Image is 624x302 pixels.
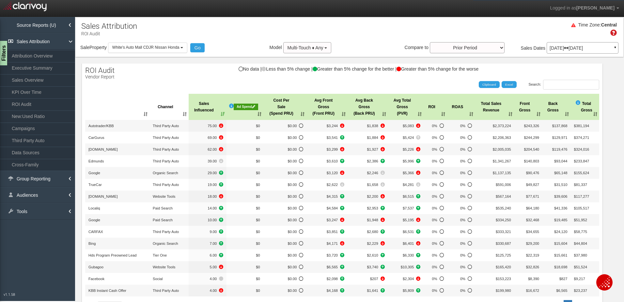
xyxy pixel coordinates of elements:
span: +2894 [310,264,344,270]
span: $23,237 [574,289,587,293]
span: $233,847 [574,159,589,163]
span: +6.00 [192,217,224,223]
span: +4.00 [192,252,224,259]
span: $1,341,267 [493,159,511,163]
span: $32,468 [526,218,539,222]
span: No Data to compare% [450,158,472,164]
span: $0 [256,289,260,293]
span: $93,044 [554,159,567,163]
span: $567,164 [496,194,511,198]
span: -119 [310,181,344,188]
span: $19,485 [554,218,567,222]
span: No Data to compare% [427,228,444,235]
span: No Data to compare% [427,252,444,259]
span: -1394 [351,276,385,282]
span: No Data to compare% [427,134,444,141]
span: No Data to compare% [427,123,444,129]
span: No Data to compare% [450,205,472,211]
span: [PERSON_NAME] [576,5,615,10]
span: No Data to compare [267,158,304,164]
span: -3497 [391,240,421,247]
span: Excel [505,83,513,86]
span: +3257 [391,252,421,259]
span: Edmunds [88,159,104,163]
span: $1,137,135 [493,171,511,175]
label: Search: [528,80,599,90]
span: Autotrader/KBB [88,124,114,128]
span: $15,661 [554,253,567,257]
span: $16,672 [526,289,539,293]
span: -1.00 [192,158,224,164]
span: $6,565 [556,289,567,293]
span: $64,180 [526,206,539,210]
span: $8,390 [528,277,539,281]
span: Paid Search [153,206,173,210]
span: No Data to compare% [450,181,472,188]
span: No Data to compare% [427,158,444,164]
span: +1876 [351,264,385,270]
span: No Data to compare% [427,276,444,282]
span: $381,194 [574,124,589,128]
span: Logged in as [550,5,576,10]
span: $2,373,224 [493,124,511,128]
th: ROI: activate to sort column ascending [424,94,447,120]
span: Paid Search [153,218,173,222]
span: +610 [310,193,344,200]
span: $51,524 [574,265,587,269]
span: $199,980 [496,289,511,293]
div: Ad Spend [234,104,258,110]
span: $333,321 [496,230,511,234]
span: No Data to compare [267,205,304,211]
span: -2 [351,170,385,176]
span: No Data to compare% [427,217,444,223]
span: $330,687 [496,242,511,245]
span: -268 [310,146,344,153]
span: No Data to compare% [450,170,472,176]
span: No Data to compare [267,264,304,270]
span: -190 [351,193,385,200]
span: $591,006 [496,183,511,187]
span: Third Party Auto [153,183,179,187]
span: +2616 [310,287,344,294]
span: $29,200 [526,242,539,245]
span: No Data to compare% [450,264,472,270]
span: No Data to compare% [450,123,472,129]
span: $153,223 [496,277,511,281]
span: No Data to compare [267,146,304,153]
span: $0 [256,159,260,163]
th: Cost Per Sale (Spend PRU): activate to sort column ascending [263,94,307,120]
span: No Data to compare% [450,217,472,223]
span: $65,148 [554,171,567,175]
a: ▼ [612,44,618,54]
span: Total Gross [581,100,592,113]
span: $9,217 [574,277,585,281]
span: +1302 [310,205,344,211]
h1: Sales Attribution [81,22,137,30]
span: No Data to compare [267,134,304,141]
span: No Data to compare [267,193,304,200]
span: Localiq [88,206,100,210]
button: Multi-Touch ♦ Any [283,42,332,53]
span: $119,476 [552,147,568,151]
th: Channel: activate to sort column ascending [149,94,189,120]
span: $2,206,363 [493,136,511,140]
span: -2.00 [192,264,224,270]
span: Third Party Auto [153,136,179,140]
span: -1009 [391,276,421,282]
p: ROI Audit [81,28,137,37]
span: $18,698 [554,265,567,269]
span: Website Tools [153,194,175,198]
span: $0 [256,253,260,257]
th: ROAS: activate to sort column ascending [447,94,475,120]
span: Tier One [153,253,167,257]
th: BackGross: activate to sort column ascending [542,94,570,120]
span: $24,120 [554,230,567,234]
span: Clipboard [482,83,496,86]
th: Avg BackGross (Back PRU): activate to sort column ascending [348,94,388,120]
span: $0 [256,218,260,222]
a: Clipboard [479,81,500,88]
button: White's Auto Mall CDJR Nissan Honda [108,42,187,53]
span: -454 [351,123,385,129]
span: Organic Search [153,171,178,175]
span: $374,271 [574,136,589,140]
